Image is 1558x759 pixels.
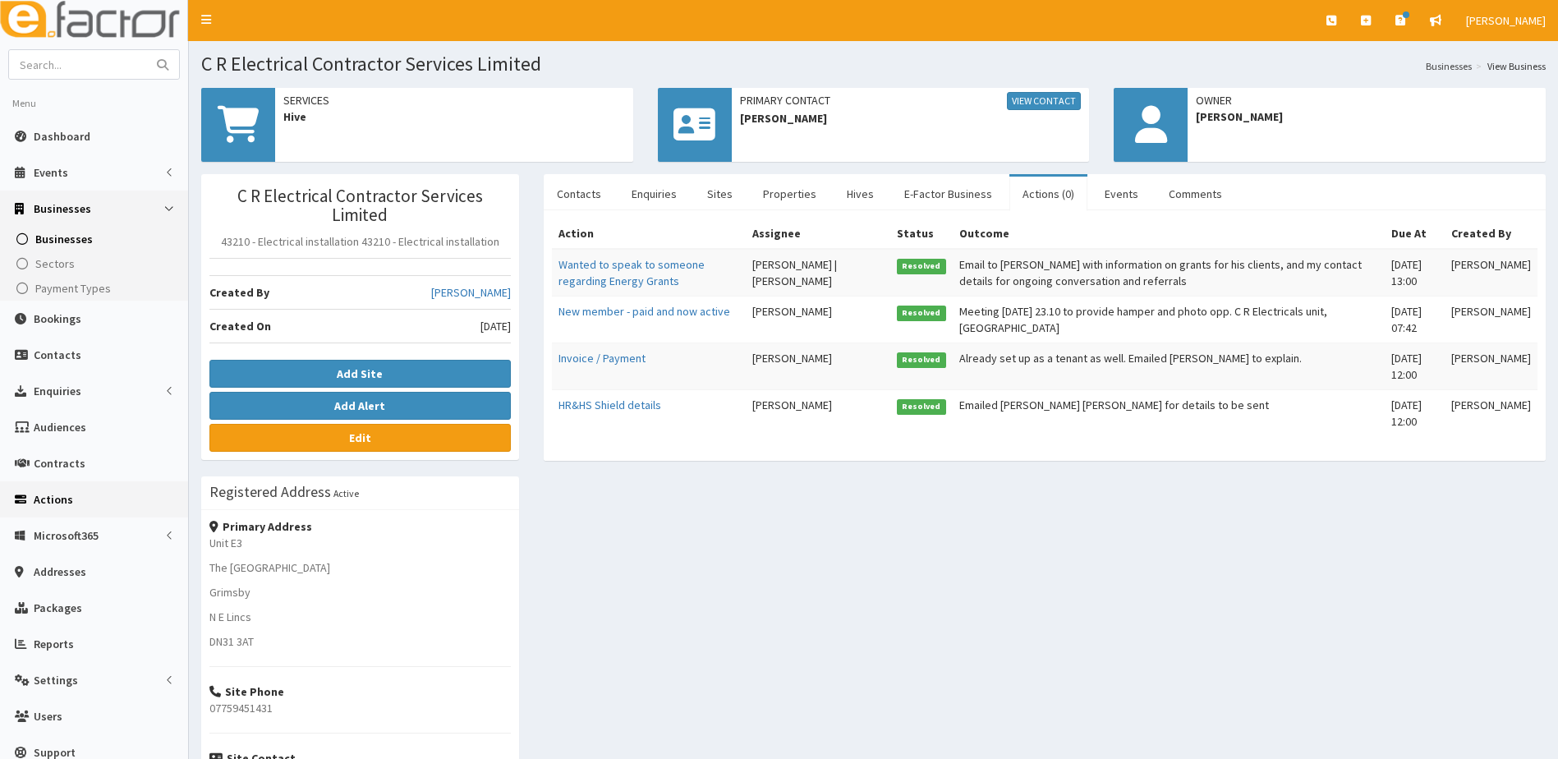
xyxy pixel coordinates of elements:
[209,535,511,551] p: Unit E3
[558,304,730,319] a: New member - paid and now active
[1009,177,1087,211] a: Actions (0)
[209,609,511,625] p: N E Lincs
[1092,177,1151,211] a: Events
[1156,177,1235,211] a: Comments
[333,487,359,499] small: Active
[349,430,371,445] b: Edit
[9,50,147,79] input: Search...
[746,218,890,249] th: Assignee
[1466,13,1546,28] span: [PERSON_NAME]
[750,177,830,211] a: Properties
[34,528,99,543] span: Microsoft365
[209,633,511,650] p: DN31 3AT
[34,165,68,180] span: Events
[953,390,1385,437] td: Emailed [PERSON_NAME] [PERSON_NAME] for details to be sent
[209,485,331,499] h3: Registered Address
[1385,249,1445,297] td: [DATE] 13:00
[34,637,74,651] span: Reports
[1445,249,1537,297] td: [PERSON_NAME]
[558,398,661,412] a: HR&HS Shield details
[890,218,953,249] th: Status
[209,424,511,452] a: Edit
[1472,59,1546,73] li: View Business
[480,318,511,334] span: [DATE]
[34,420,86,435] span: Audiences
[558,351,646,366] a: Invoice / Payment
[334,398,385,413] b: Add Alert
[1445,297,1537,343] td: [PERSON_NAME]
[34,709,62,724] span: Users
[1385,297,1445,343] td: [DATE] 07:42
[953,343,1385,390] td: Already set up as a tenant as well. Emailed [PERSON_NAME] to explain.
[34,384,81,398] span: Enquiries
[209,186,511,224] h3: C R Electrical Contractor Services Limited
[746,297,890,343] td: [PERSON_NAME]
[34,129,90,144] span: Dashboard
[209,700,511,716] p: 07759451431
[897,399,946,414] span: Resolved
[1196,92,1537,108] span: Owner
[34,673,78,688] span: Settings
[740,110,1082,126] span: [PERSON_NAME]
[1385,343,1445,390] td: [DATE] 12:00
[4,227,188,251] a: Businesses
[209,684,284,699] strong: Site Phone
[209,392,511,420] button: Add Alert
[34,456,85,471] span: Contracts
[4,276,188,301] a: Payment Types
[544,177,614,211] a: Contacts
[834,177,887,211] a: Hives
[35,256,75,271] span: Sectors
[4,251,188,276] a: Sectors
[897,352,946,367] span: Resolved
[34,311,81,326] span: Bookings
[35,281,111,296] span: Payment Types
[34,600,82,615] span: Packages
[953,218,1385,249] th: Outcome
[694,177,746,211] a: Sites
[746,343,890,390] td: [PERSON_NAME]
[897,306,946,320] span: Resolved
[897,259,946,274] span: Resolved
[209,285,269,300] b: Created By
[1007,92,1081,110] a: View Contact
[201,53,1546,75] h1: C R Electrical Contractor Services Limited
[1445,390,1537,437] td: [PERSON_NAME]
[1445,343,1537,390] td: [PERSON_NAME]
[1426,59,1472,73] a: Businesses
[34,201,91,216] span: Businesses
[1445,218,1537,249] th: Created By
[953,249,1385,297] td: Email to [PERSON_NAME] with information on grants for his clients, and my contact details for ong...
[891,177,1005,211] a: E-Factor Business
[209,584,511,600] p: Grimsby
[283,92,625,108] span: Services
[209,559,511,576] p: The [GEOGRAPHIC_DATA]
[746,390,890,437] td: [PERSON_NAME]
[552,218,746,249] th: Action
[740,92,1082,110] span: Primary Contact
[618,177,690,211] a: Enquiries
[746,249,890,297] td: [PERSON_NAME] | [PERSON_NAME]
[209,519,312,534] strong: Primary Address
[953,297,1385,343] td: Meeting [DATE] 23.10 to provide hamper and photo opp. C R Electricals unit, [GEOGRAPHIC_DATA]
[35,232,93,246] span: Businesses
[34,347,81,362] span: Contacts
[209,319,271,333] b: Created On
[558,257,705,288] a: Wanted to speak to someone regarding Energy Grants
[337,366,383,381] b: Add Site
[1385,218,1445,249] th: Due At
[283,108,625,125] span: Hive
[34,564,86,579] span: Addresses
[1196,108,1537,125] span: [PERSON_NAME]
[209,233,511,250] p: 43210 - Electrical installation 43210 - Electrical installation
[1385,390,1445,437] td: [DATE] 12:00
[34,492,73,507] span: Actions
[431,284,511,301] a: [PERSON_NAME]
